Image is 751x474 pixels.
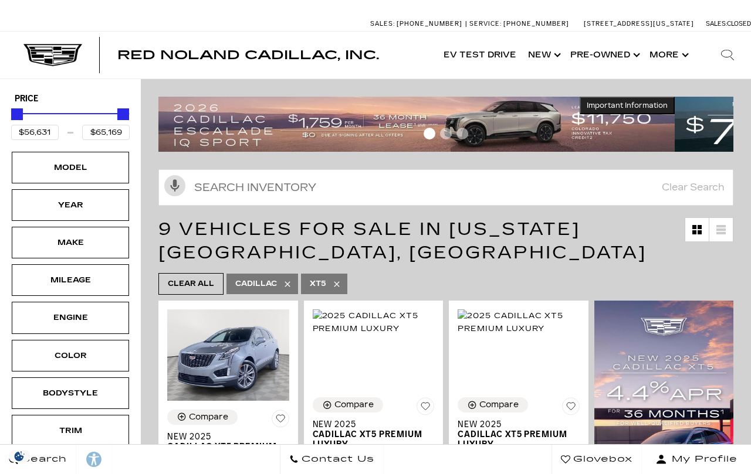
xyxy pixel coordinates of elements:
[12,227,129,258] div: MakeMake
[564,32,644,79] a: Pre-Owned
[158,219,647,263] span: 9 Vehicles for Sale in [US_STATE][GEOGRAPHIC_DATA], [GEOGRAPHIC_DATA]
[727,20,751,28] span: Closed
[41,349,100,362] div: Color
[11,104,130,140] div: Price
[41,199,100,212] div: Year
[456,128,468,139] span: Go to slide 3
[6,450,33,462] section: Click to Open Cookie Consent Modal
[479,400,519,410] div: Compare
[313,420,426,429] span: New 2025
[82,125,130,140] input: Maximum
[458,397,528,412] button: Compare Vehicle
[117,49,379,61] a: Red Noland Cadillac, Inc.
[235,277,277,291] span: Cadillac
[438,32,522,79] a: EV Test Drive
[584,20,694,28] a: [STREET_ADDRESS][US_STATE]
[299,451,374,468] span: Contact Us
[552,445,642,474] a: Glovebox
[469,20,502,28] span: Service:
[370,21,465,27] a: Sales: [PHONE_NUMBER]
[167,309,289,400] img: 2025 Cadillac XT5 Premium Luxury
[41,236,100,249] div: Make
[503,20,569,28] span: [PHONE_NUMBER]
[164,175,185,196] svg: Click to toggle on voice search
[667,451,738,468] span: My Profile
[458,420,580,449] a: New 2025Cadillac XT5 Premium Luxury
[424,128,435,139] span: Go to slide 1
[334,400,374,410] div: Compare
[706,20,727,28] span: Sales:
[280,445,384,474] a: Contact Us
[117,108,129,120] div: Maximum Price
[642,445,751,474] button: Open user profile menu
[587,101,668,110] span: Important Information
[12,415,129,446] div: TrimTrim
[41,311,100,324] div: Engine
[12,152,129,183] div: ModelModel
[117,48,379,62] span: Red Noland Cadillac, Inc.
[41,161,100,174] div: Model
[458,429,571,449] span: Cadillac XT5 Premium Luxury
[12,340,129,371] div: ColorColor
[11,108,23,120] div: Minimum Price
[167,442,280,462] span: Cadillac XT5 Premium Luxury
[570,451,632,468] span: Glovebox
[167,410,238,425] button: Compare Vehicle
[168,277,214,291] span: Clear All
[562,397,580,420] button: Save Vehicle
[417,397,434,420] button: Save Vehicle
[458,309,580,335] img: 2025 Cadillac XT5 Premium Luxury
[41,424,100,437] div: Trim
[465,21,572,27] a: Service: [PHONE_NUMBER]
[644,32,692,79] button: More
[167,432,289,462] a: New 2025Cadillac XT5 Premium Luxury
[12,302,129,333] div: EngineEngine
[580,97,675,114] button: Important Information
[12,264,129,296] div: MileageMileage
[41,387,100,400] div: Bodystyle
[310,277,326,291] span: XT5
[11,125,59,140] input: Minimum
[158,169,733,206] input: Search Inventory
[272,410,289,432] button: Save Vehicle
[23,44,82,66] img: Cadillac Dark Logo with Cadillac White Text
[18,451,67,468] span: Search
[370,20,395,28] span: Sales:
[167,432,280,442] span: New 2025
[397,20,462,28] span: [PHONE_NUMBER]
[522,32,564,79] a: New
[41,274,100,287] div: Mileage
[313,429,426,449] span: Cadillac XT5 Premium Luxury
[15,94,126,104] h5: Price
[458,420,571,429] span: New 2025
[313,397,383,412] button: Compare Vehicle
[189,412,228,422] div: Compare
[12,189,129,221] div: YearYear
[158,97,675,152] img: 2509-September-FOM-Escalade-IQ-Lease9
[313,420,435,449] a: New 2025Cadillac XT5 Premium Luxury
[12,377,129,409] div: BodystyleBodystyle
[313,309,435,335] img: 2025 Cadillac XT5 Premium Luxury
[440,128,452,139] span: Go to slide 2
[6,450,33,462] img: Opt-Out Icon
